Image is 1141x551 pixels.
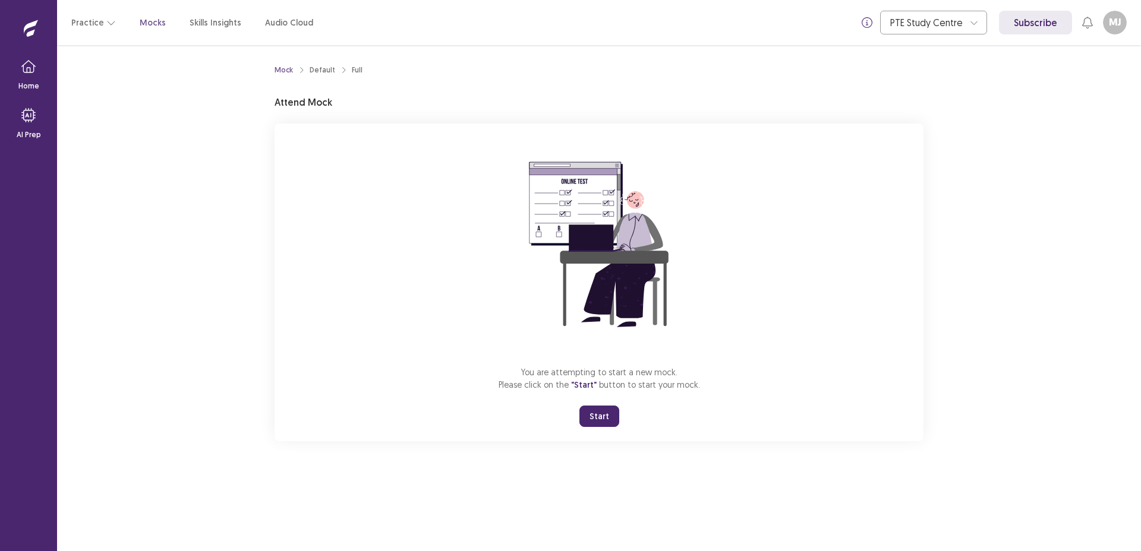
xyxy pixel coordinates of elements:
a: Mocks [140,17,166,29]
p: AI Prep [17,129,41,140]
div: Full [352,65,363,75]
p: You are attempting to start a new mock. Please click on the button to start your mock. [499,366,700,391]
button: Start [579,406,619,427]
img: attend-mock [492,138,706,351]
a: Subscribe [999,11,1072,34]
button: info [856,12,878,33]
nav: breadcrumb [275,65,363,75]
div: Default [310,65,335,75]
div: PTE Study Centre [890,11,964,34]
button: Practice [71,12,116,33]
button: MJ [1103,11,1127,34]
a: Audio Cloud [265,17,313,29]
a: Mock [275,65,293,75]
a: Skills Insights [190,17,241,29]
p: Attend Mock [275,95,332,109]
p: Home [18,81,39,91]
span: "Start" [571,379,597,390]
